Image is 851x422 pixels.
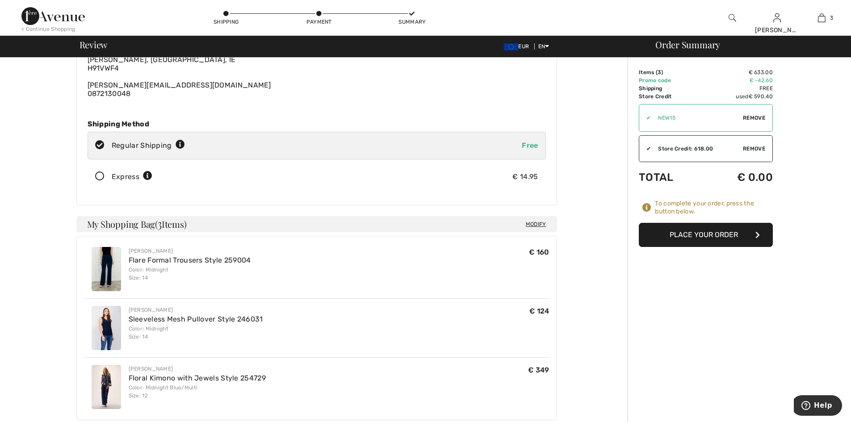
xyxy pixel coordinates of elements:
span: 3 [658,69,661,75]
span: € 160 [529,248,549,256]
div: [PERSON_NAME] [755,25,799,35]
td: € 0.00 [704,162,773,192]
img: search the website [729,13,736,23]
span: ( Items) [155,218,186,230]
div: [PERSON_NAME] [129,365,266,373]
div: ✔ [639,145,651,153]
td: Free [704,84,773,92]
span: € 590.40 [749,93,773,100]
a: Sign In [773,13,781,22]
span: Free [522,141,538,150]
img: My Bag [818,13,826,23]
img: Flare Formal Trousers Style 259004 [92,247,121,291]
button: Place Your Order [639,223,773,247]
img: Sleeveless Mesh Pullover Style 246031 [92,306,121,350]
td: Promo code [639,76,704,84]
td: Store Credit [639,92,704,100]
img: Floral Kimono with Jewels Style 254729 [92,365,121,409]
div: [PERSON_NAME] [129,306,263,314]
a: Sleeveless Mesh Pullover Style 246031 [129,315,263,323]
td: € 633.00 [704,68,773,76]
img: 1ère Avenue [21,7,85,25]
a: 3 [800,13,843,23]
div: To complete your order, press the button below. [655,200,773,216]
span: € 124 [529,307,549,315]
h4: My Shopping Bag [76,216,557,232]
div: Store Credit: 618.00 [651,145,743,153]
span: € 349 [528,366,549,374]
img: Euro [504,43,518,50]
div: Order Summary [645,40,846,49]
span: EN [538,43,549,50]
img: My Info [773,13,781,23]
td: € -42.60 [704,76,773,84]
div: < Continue Shopping [21,25,75,33]
div: Regular Shipping [112,140,185,151]
span: Doonard [PERSON_NAME], [GEOGRAPHIC_DATA], IE H91VWF4 [88,46,236,72]
div: € 14.95 [512,171,538,182]
td: Items ( ) [639,68,704,76]
div: Shipping [213,18,239,26]
div: ✔ [639,114,651,122]
iframe: Opens a widget where you can find more information [794,395,842,418]
td: Total [639,162,704,192]
div: Summary [398,18,425,26]
input: Promo code [651,104,743,131]
span: EUR [504,43,532,50]
span: Modify [526,220,546,229]
div: Color: Midnight Size: 14 [129,266,251,282]
span: 3 [158,217,162,229]
div: Shipping Method [88,120,546,128]
div: [PERSON_NAME][EMAIL_ADDRESS][DOMAIN_NAME] 0872130048 [88,38,546,98]
div: Payment [306,18,332,26]
span: Review [80,40,108,49]
td: used [704,92,773,100]
span: Remove [743,114,765,122]
span: Remove [743,145,765,153]
div: [PERSON_NAME] [129,247,251,255]
a: Flare Formal Trousers Style 259004 [129,256,251,264]
span: 3 [830,14,833,22]
div: Color: Midnight Blue/Multi Size: 12 [129,384,266,400]
a: Floral Kimono with Jewels Style 254729 [129,374,266,382]
div: Express [112,171,152,182]
div: Color: Midnight Size: 14 [129,325,263,341]
td: Shipping [639,84,704,92]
